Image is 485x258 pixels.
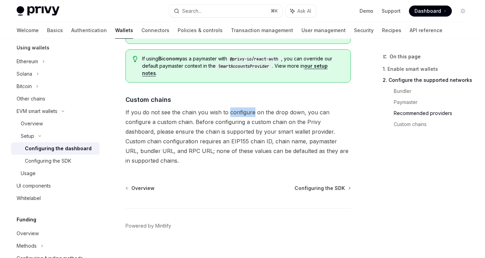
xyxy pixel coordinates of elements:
div: Bitcoin [17,82,32,90]
a: Powered by Mintlify [125,222,171,229]
a: Overview [11,117,100,130]
div: Usage [21,169,36,178]
a: Wallets [115,22,133,39]
a: Policies & controls [178,22,223,39]
a: Demo [360,8,373,15]
a: Transaction management [231,22,293,39]
span: ⌘ K [271,8,278,14]
a: Welcome [17,22,39,39]
div: Configuring the dashboard [25,144,92,153]
a: Paymaster [394,97,474,108]
a: Whitelabel [11,192,100,204]
a: Dashboard [409,6,452,17]
strong: Biconomy [158,56,182,61]
div: Solana [17,70,32,78]
a: Overview [11,227,100,240]
a: User management [301,22,346,39]
div: Methods [17,242,37,250]
button: Toggle dark mode [457,6,468,17]
a: UI components [11,180,100,192]
a: Basics [47,22,63,39]
a: Recipes [382,22,401,39]
code: @privy-io/react-auth [227,56,281,63]
div: Setup [21,132,34,140]
span: Dashboard [414,8,441,15]
span: If you do not see the chain you wish to configure on the drop down, you can configure a custom ch... [125,107,351,165]
h5: Funding [17,216,36,224]
div: Overview [17,229,39,238]
div: Whitelabel [17,194,41,202]
a: Overview [126,185,155,192]
a: Support [382,8,401,15]
a: Connectors [141,22,169,39]
div: Overview [21,120,43,128]
button: Ask AI [286,5,316,17]
a: API reference [410,22,442,39]
a: Configuring the dashboard [11,142,100,155]
span: Ask AI [297,8,311,15]
span: Custom chains [125,95,171,104]
a: 2. Configure the supported networks [383,75,474,86]
a: Authentication [71,22,107,39]
div: Other chains [17,95,45,103]
a: Usage [11,167,100,180]
code: SmartAccountsProvider [216,63,272,70]
div: Ethereum [17,57,38,66]
a: Configuring the SDK [11,155,100,167]
img: light logo [17,6,59,16]
a: Custom chains [394,119,474,130]
span: Overview [131,185,155,192]
a: Recommended providers [394,108,474,119]
a: Bundler [394,86,474,97]
span: Configuring the SDK [295,185,345,192]
button: Search...⌘K [169,5,282,17]
div: Configuring the SDK [25,157,71,165]
a: 1. Enable smart wallets [383,64,474,75]
span: If using as a paymaster with , you can override our default paymaster context in the . View more ... [142,55,344,77]
div: EVM smart wallets [17,107,57,115]
a: Security [354,22,374,39]
a: Other chains [11,93,100,105]
div: UI components [17,182,51,190]
a: Configuring the SDK [295,185,350,192]
div: Search... [182,7,202,15]
svg: Tip [133,56,138,62]
span: On this page [390,52,421,61]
